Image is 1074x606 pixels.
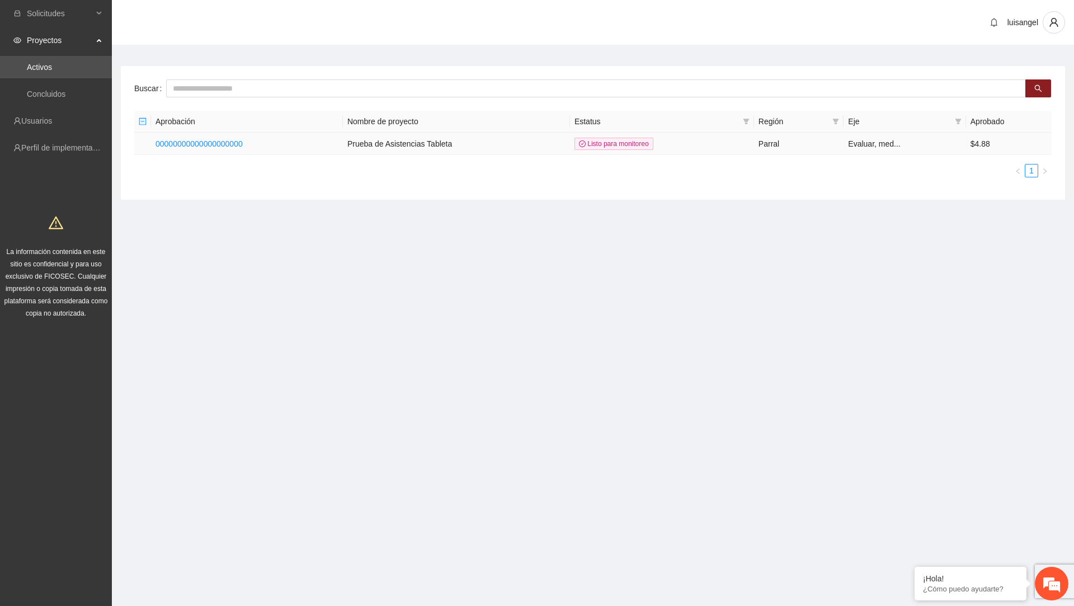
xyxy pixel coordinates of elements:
[754,133,844,155] td: Parral
[1038,164,1052,177] button: right
[759,115,828,128] span: Región
[134,79,166,97] label: Buscar
[1042,168,1048,175] span: right
[13,10,21,17] span: inbox
[848,115,950,128] span: Eje
[139,118,147,125] span: minus-square
[1007,18,1038,27] span: luisangel
[953,113,964,130] span: filter
[151,111,343,133] th: Aprobación
[832,118,839,125] span: filter
[27,2,93,25] span: Solicitudes
[27,29,93,51] span: Proyectos
[1038,164,1052,177] li: Next Page
[4,248,108,317] span: La información contenida en este sitio es confidencial y para uso exclusivo de FICOSEC. Cualquier...
[741,113,752,130] span: filter
[27,63,52,72] a: Activos
[923,574,1018,583] div: ¡Hola!
[579,140,586,147] span: check-circle
[955,118,962,125] span: filter
[13,36,21,44] span: eye
[1025,165,1038,177] a: 1
[848,139,900,148] span: Evaluar, med...
[27,90,65,98] a: Concluidos
[830,113,841,130] span: filter
[343,133,570,155] td: Prueba de Asistencias Tableta
[21,116,52,125] a: Usuarios
[1043,17,1064,27] span: user
[966,133,1052,155] td: $4.88
[1011,164,1025,177] button: left
[21,143,109,152] a: Perfil de implementadora
[1011,164,1025,177] li: Previous Page
[49,215,63,230] span: warning
[1025,79,1051,97] button: search
[985,13,1003,31] button: bell
[743,118,750,125] span: filter
[574,138,653,150] span: Listo para monitoreo
[1043,11,1065,34] button: user
[986,18,1002,27] span: bell
[574,115,738,128] span: Estatus
[923,585,1018,593] p: ¿Cómo puedo ayudarte?
[343,111,570,133] th: Nombre de proyecto
[156,139,243,148] a: 00000000000000000000
[1034,84,1042,93] span: search
[1015,168,1021,175] span: left
[966,111,1052,133] th: Aprobado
